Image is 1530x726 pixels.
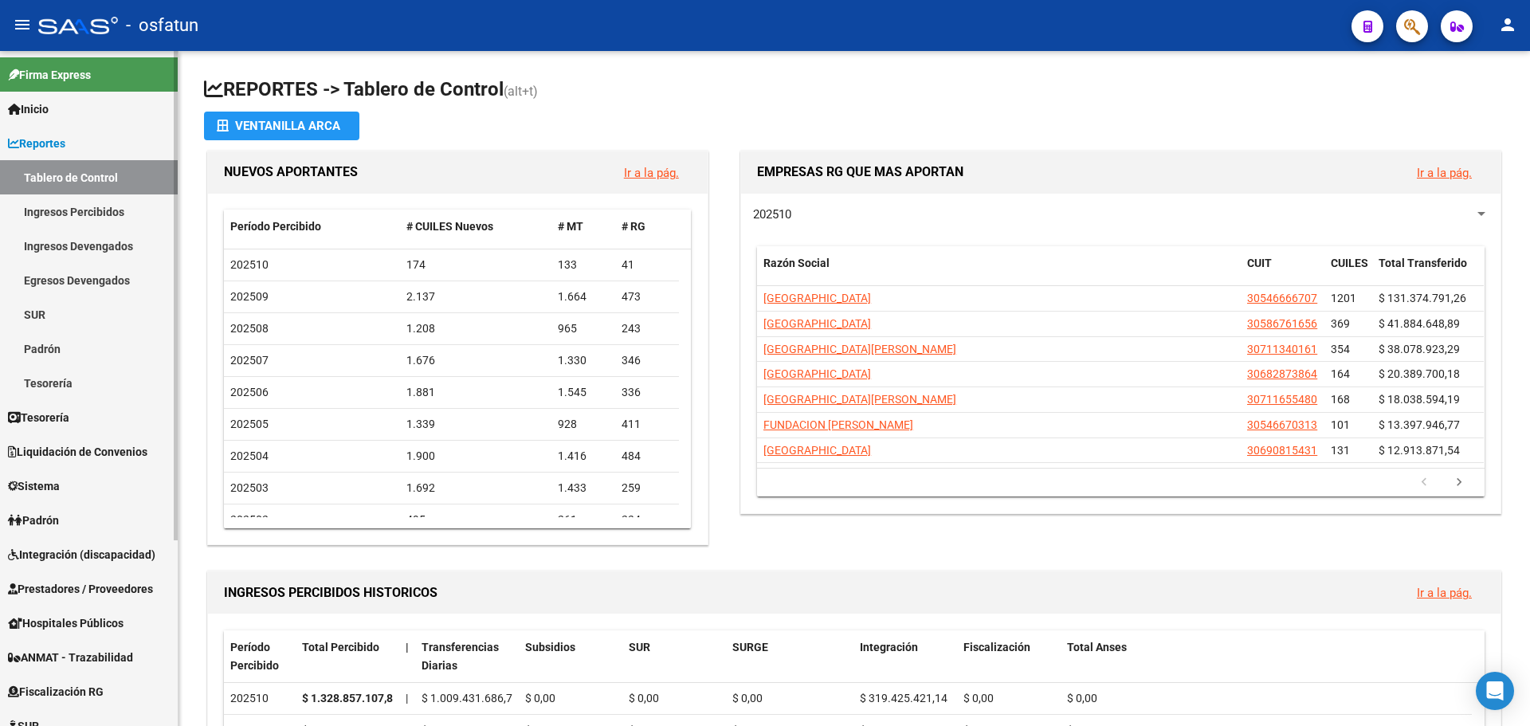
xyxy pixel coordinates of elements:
span: $ 41.884.648,89 [1379,317,1460,330]
div: 174 [406,256,546,274]
span: 30546670313 [1247,418,1317,431]
span: FUNDACION [PERSON_NAME] [763,418,913,431]
span: Integración [860,641,918,653]
strong: $ 1.328.857.107,89 [302,692,399,704]
span: [GEOGRAPHIC_DATA][PERSON_NAME] [763,393,956,406]
div: 1.416 [558,447,609,465]
span: 369 [1331,317,1350,330]
span: $ 18.038.594,19 [1379,393,1460,406]
span: 202510 [753,207,791,222]
div: 202510 [230,689,289,708]
span: 202505 [230,418,269,430]
span: $ 0,00 [629,692,659,704]
div: Open Intercom Messenger [1476,672,1514,710]
span: 202507 [230,354,269,367]
datatable-header-cell: CUIT [1241,246,1324,299]
span: Total Anses [1067,641,1127,653]
div: 2.137 [406,288,546,306]
span: Reportes [8,135,65,152]
a: Ir a la pág. [1417,586,1472,600]
span: Integración (discapacidad) [8,546,155,563]
datatable-header-cell: | [399,630,415,683]
span: [GEOGRAPHIC_DATA] [763,317,871,330]
span: 202502 [230,513,269,526]
div: 484 [622,447,673,465]
div: 1.339 [406,415,546,434]
button: Ir a la pág. [611,158,692,187]
span: $ 0,00 [525,692,555,704]
span: # MT [558,220,583,233]
h1: REPORTES -> Tablero de Control [204,77,1504,104]
div: 1.676 [406,351,546,370]
span: 30546666707 [1247,292,1317,304]
span: 354 [1331,343,1350,355]
span: SURGE [732,641,768,653]
span: [GEOGRAPHIC_DATA] [763,444,871,457]
span: 101 [1331,418,1350,431]
span: 202506 [230,386,269,398]
span: NUEVOS APORTANTES [224,164,358,179]
span: 131 [1331,444,1350,457]
span: 202504 [230,449,269,462]
span: $ 0,00 [963,692,994,704]
div: 243 [622,320,673,338]
span: Razón Social [763,257,830,269]
span: Total Percibido [302,641,379,653]
div: 473 [622,288,673,306]
span: 202510 [230,258,269,271]
span: 202503 [230,481,269,494]
span: Subsidios [525,641,575,653]
datatable-header-cell: Total Anses [1061,630,1472,683]
div: 41 [622,256,673,274]
div: 336 [622,383,673,402]
span: (alt+t) [504,84,538,99]
span: Período Percibido [230,641,279,672]
datatable-header-cell: SUR [622,630,726,683]
datatable-header-cell: Integración [853,630,957,683]
datatable-header-cell: Período Percibido [224,210,400,244]
span: Inicio [8,100,49,118]
span: 30690815431 [1247,444,1317,457]
div: 928 [558,415,609,434]
span: Liquidación de Convenios [8,443,147,461]
span: Tesorería [8,409,69,426]
datatable-header-cell: Razón Social [757,246,1241,299]
span: 168 [1331,393,1350,406]
div: 1.330 [558,351,609,370]
div: 259 [622,479,673,497]
span: Fiscalización RG [8,683,104,700]
span: 202509 [230,290,269,303]
span: Transferencias Diarias [422,641,499,672]
div: 411 [622,415,673,434]
span: 202508 [230,322,269,335]
datatable-header-cell: Período Percibido [224,630,296,683]
span: # CUILES Nuevos [406,220,493,233]
div: 1.208 [406,320,546,338]
datatable-header-cell: Total Transferido [1372,246,1484,299]
span: $ 20.389.700,18 [1379,367,1460,380]
div: 1.900 [406,447,546,465]
span: [GEOGRAPHIC_DATA] [763,367,871,380]
span: 164 [1331,367,1350,380]
div: 234 [622,511,673,529]
a: Ir a la pág. [624,166,679,180]
span: Período Percibido [230,220,321,233]
div: Ventanilla ARCA [217,112,347,140]
span: Firma Express [8,66,91,84]
div: 965 [558,320,609,338]
div: 1.692 [406,479,546,497]
span: 30682873864 [1247,367,1317,380]
datatable-header-cell: Total Percibido [296,630,399,683]
span: $ 12.913.871,54 [1379,444,1460,457]
datatable-header-cell: # RG [615,210,679,244]
span: $ 319.425.421,14 [860,692,947,704]
span: Prestadores / Proveedores [8,580,153,598]
span: SUR [629,641,650,653]
div: 1.664 [558,288,609,306]
span: $ 1.009.431.686,75 [422,692,519,704]
span: Hospitales Públicos [8,614,124,632]
a: Ir a la pág. [1417,166,1472,180]
a: go to next page [1444,474,1474,492]
datatable-header-cell: Fiscalización [957,630,1061,683]
datatable-header-cell: CUILES [1324,246,1372,299]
